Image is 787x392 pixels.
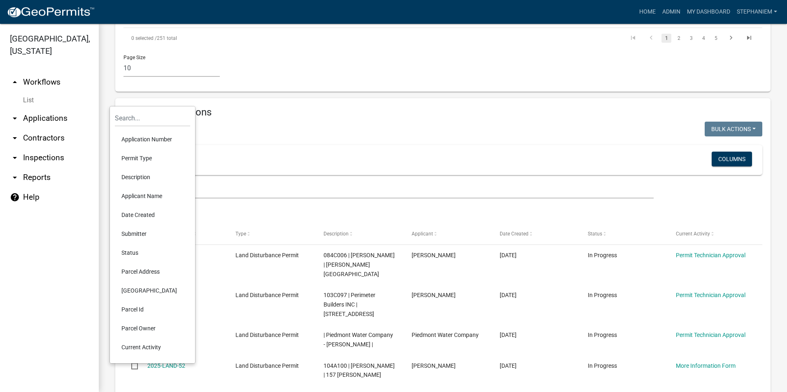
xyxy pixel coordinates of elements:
li: Status [115,243,190,262]
span: Land Disturbance Permit [235,252,299,258]
li: Date Created [115,205,190,224]
span: | Piedmont Water Company - Mark Pittard | [324,332,393,348]
li: Description [115,168,190,187]
i: arrow_drop_up [10,77,20,87]
span: Date Created [500,231,529,237]
span: Description [324,231,349,237]
li: page 4 [697,31,710,45]
div: 251 total [123,28,376,48]
a: go to previous page [643,34,659,43]
a: 1 [661,34,671,43]
a: go to first page [625,34,641,43]
i: arrow_drop_down [10,153,20,163]
span: In Progress [588,332,617,338]
span: 09/05/2025 [500,292,517,298]
span: 0 selected / [131,35,157,41]
i: help [10,192,20,202]
li: Application Number [115,130,190,149]
i: arrow_drop_down [10,133,20,143]
li: [GEOGRAPHIC_DATA] [115,281,190,300]
span: Marvin Roberts [412,252,456,258]
a: 5 [711,34,721,43]
li: page 1 [660,31,673,45]
li: Current Activity [115,338,190,357]
button: Bulk Actions [705,122,762,136]
datatable-header-cell: Description [316,224,404,244]
a: 2 [674,34,684,43]
datatable-header-cell: Applicant [404,224,492,244]
datatable-header-cell: Type [227,224,315,244]
a: Home [636,4,659,20]
i: arrow_drop_down [10,173,20,182]
span: Piedmont Water Company [412,332,479,338]
a: go to last page [741,34,757,43]
span: 103C097 | Perimeter Builders INC | 123 CAPE VIEW LN [324,292,375,317]
a: Permit Technician Approval [676,292,745,298]
a: More Information Form [676,362,736,369]
datatable-header-cell: Status [580,224,668,244]
span: 09/09/2025 [500,252,517,258]
span: Shane Robbins [412,292,456,298]
li: Parcel Owner [115,319,190,338]
span: Current Activity [676,231,710,237]
li: Applicant Name [115,187,190,205]
a: My Dashboard [684,4,733,20]
button: Columns [712,152,752,166]
span: 084C006 | Marvin Roberts | DENNIS STATION RD [324,252,395,277]
a: Admin [659,4,684,20]
li: page 2 [673,31,685,45]
a: Permit Technician Approval [676,332,745,338]
span: Status [588,231,602,237]
a: Permit Technician Approval [676,252,745,258]
span: Land Disturbance Permit [235,292,299,298]
span: Randall Jones [412,362,456,369]
datatable-header-cell: Current Activity [668,224,756,244]
a: 3 [686,34,696,43]
i: arrow_drop_down [10,113,20,123]
li: page 5 [710,31,722,45]
li: Permit Type [115,149,190,168]
span: In Progress [588,292,617,298]
h4: Recent Applications [123,106,762,118]
li: Parcel Id [115,300,190,319]
span: 08/28/2025 [500,362,517,369]
span: Land Disturbance Permit [235,362,299,369]
a: go to next page [723,34,739,43]
a: 4 [699,34,708,43]
span: Land Disturbance Permit [235,332,299,338]
span: Type [235,231,246,237]
span: Applicant [412,231,433,237]
span: 09/03/2025 [500,332,517,338]
input: Search... [115,110,190,127]
datatable-header-cell: Date Created [492,224,580,244]
li: page 3 [685,31,697,45]
li: Submitter [115,224,190,243]
input: Search for applications [123,182,654,198]
span: In Progress [588,362,617,369]
li: Parcel Address [115,262,190,281]
span: 104A100 | Thomas Quigley | 157 CAPPS LN [324,362,395,378]
a: 2025-LAND-52 [147,362,185,369]
span: In Progress [588,252,617,258]
a: StephanieM [733,4,780,20]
